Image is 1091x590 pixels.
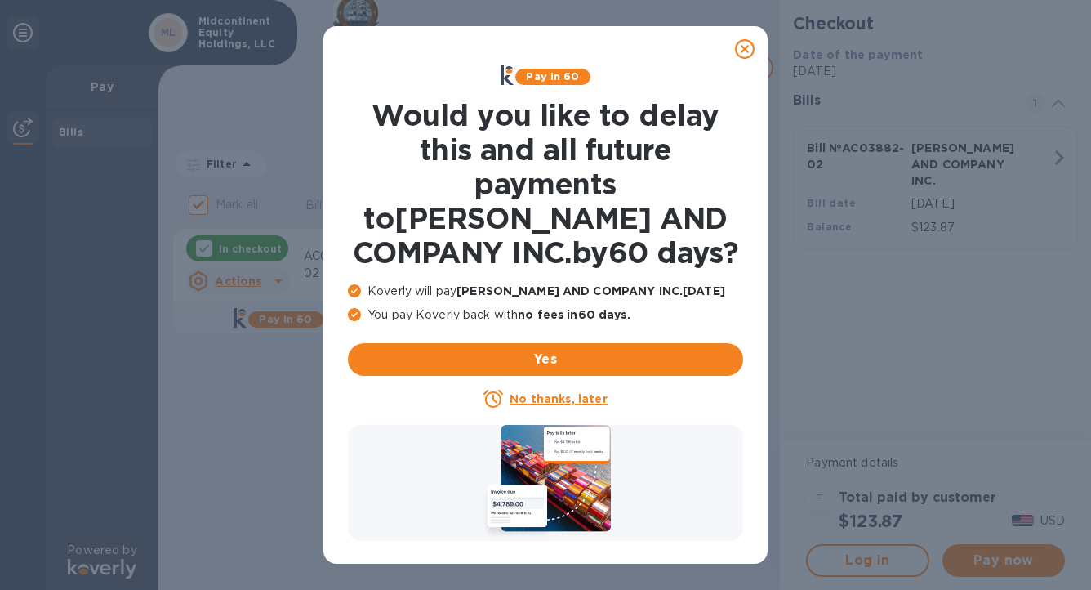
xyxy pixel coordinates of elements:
[361,350,730,369] span: Yes
[348,343,743,376] button: Yes
[518,308,630,321] b: no fees in 60 days .
[348,306,743,324] p: You pay Koverly back with
[510,392,607,405] u: No thanks, later
[456,284,725,297] b: [PERSON_NAME] AND COMPANY INC. [DATE]
[348,98,743,270] h1: Would you like to delay this and all future payments to [PERSON_NAME] AND COMPANY INC. by 60 days ?
[526,70,579,83] b: Pay in 60
[348,283,743,300] p: Koverly will pay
